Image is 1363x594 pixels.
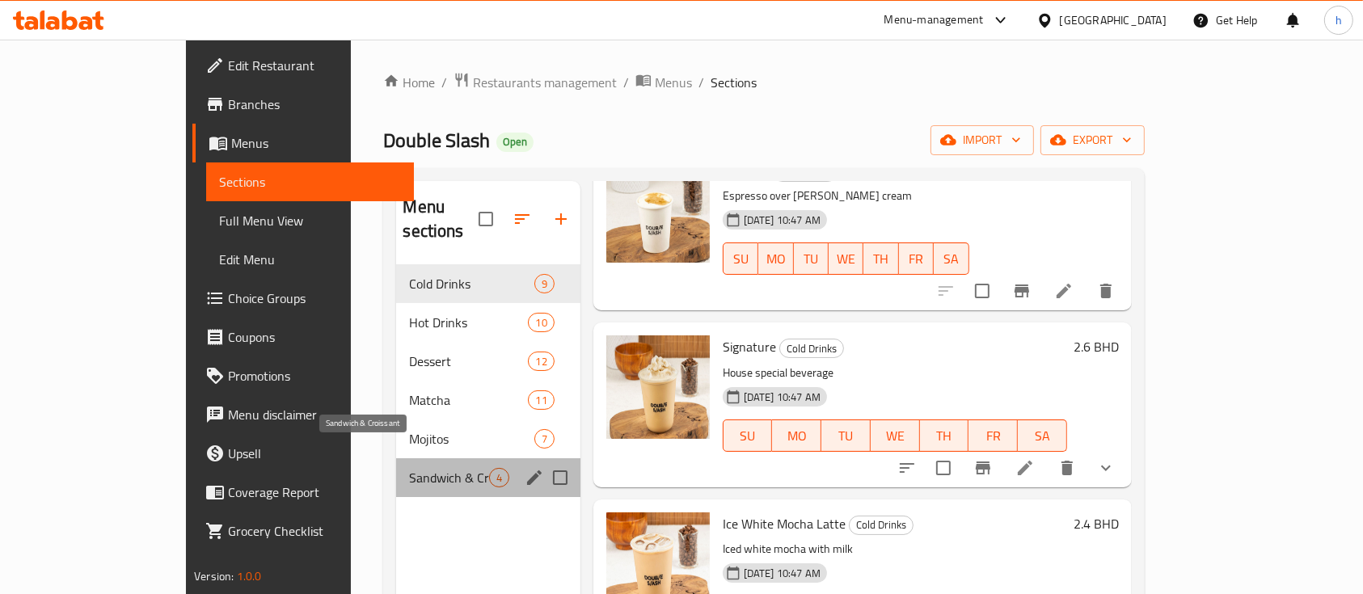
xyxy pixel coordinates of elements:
span: Open [496,135,534,149]
span: Menus [655,73,692,92]
button: delete [1087,272,1125,310]
button: MO [758,242,793,275]
span: SU [730,247,752,271]
button: SU [723,242,758,275]
span: Sandwich & Croissant [409,468,488,487]
button: edit [522,466,546,490]
div: Mojitos7 [396,419,580,458]
span: Signature [723,335,776,359]
h6: 2.4 BHD [1074,512,1119,535]
li: / [441,73,447,92]
span: Dessert [409,352,528,371]
span: Full Menu View [219,211,401,230]
span: Menus [231,133,401,153]
span: Restaurants management [473,73,617,92]
a: Edit menu item [1015,458,1035,478]
span: 7 [535,432,554,447]
div: items [528,313,554,332]
button: WE [829,242,863,275]
span: TH [870,247,892,271]
span: Ice White Mocha Latte [723,512,846,536]
button: SU [723,419,773,452]
span: Coverage Report [228,482,401,502]
div: Cold Drinks [849,516,914,535]
button: FR [899,242,934,275]
span: FR [975,424,1011,448]
a: Restaurants management [454,72,617,93]
span: Edit Menu [219,250,401,269]
div: Open [496,133,534,152]
div: Menu-management [884,11,984,30]
button: MO [772,419,821,452]
span: [DATE] 10:47 AM [737,213,827,228]
img: Signature [606,335,710,439]
button: Branch-specific-item [964,449,1002,487]
span: TU [800,247,822,271]
span: Matcha [409,390,528,410]
span: Cold Drinks [850,516,913,534]
span: Select all sections [469,202,503,236]
span: WE [877,424,914,448]
span: 9 [535,276,554,292]
span: Mojitos [409,429,534,449]
span: TU [828,424,864,448]
li: / [623,73,629,92]
span: Sections [219,172,401,192]
span: Upsell [228,444,401,463]
span: Select to update [965,274,999,308]
div: Cold Drinks [779,339,844,358]
span: Cold Drinks [780,339,843,358]
span: SU [730,424,766,448]
a: Edit menu item [1054,281,1074,301]
span: import [943,130,1021,150]
h6: 1.9 BHD [1074,159,1119,182]
p: Espresso over [PERSON_NAME] cream [723,186,969,206]
div: Sandwich & Croissant4edit [396,458,580,497]
span: Cold Drinks [409,274,534,293]
div: Hot Drinks [409,313,528,332]
span: export [1053,130,1132,150]
span: Version: [194,566,234,587]
img: Affogato [606,159,710,263]
div: Dessert12 [396,342,580,381]
span: 11 [529,393,553,408]
button: export [1040,125,1145,155]
button: Add section [542,200,580,238]
div: items [489,468,509,487]
button: TH [863,242,898,275]
span: [DATE] 10:47 AM [737,566,827,581]
button: TU [821,419,871,452]
svg: Show Choices [1096,458,1116,478]
a: Upsell [192,434,414,473]
p: Iced white mocha with milk [723,539,1067,559]
span: TH [926,424,963,448]
span: Branches [228,95,401,114]
span: Sort sections [503,200,542,238]
button: SA [1018,419,1067,452]
span: Choice Groups [228,289,401,308]
nav: breadcrumb [383,72,1144,93]
a: Menus [635,72,692,93]
button: TU [794,242,829,275]
a: Branches [192,85,414,124]
h2: Menu sections [403,195,478,243]
li: / [698,73,704,92]
span: 1.0.0 [237,566,262,587]
nav: Menu sections [396,258,580,503]
span: MO [765,247,787,271]
span: SA [940,247,962,271]
a: Edit Restaurant [192,46,414,85]
a: Menu disclaimer [192,395,414,434]
span: MO [779,424,815,448]
span: WE [835,247,857,271]
div: [GEOGRAPHIC_DATA] [1060,11,1167,29]
span: h [1336,11,1342,29]
span: SA [1024,424,1061,448]
a: Edit Menu [206,240,414,279]
div: Matcha11 [396,381,580,419]
span: Select to update [926,451,960,485]
span: 4 [490,470,508,486]
button: Branch-specific-item [1002,272,1041,310]
a: Sections [206,162,414,201]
